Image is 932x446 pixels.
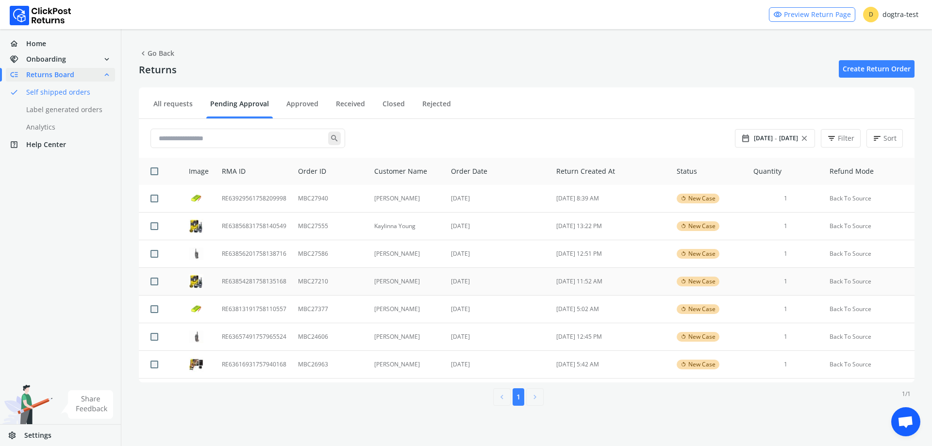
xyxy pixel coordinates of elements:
button: chevron_left [493,388,511,406]
span: Onboarding [26,54,66,64]
button: 1 [513,388,524,406]
td: RE63929561758209998 [216,185,292,213]
td: [DATE] [445,185,550,213]
span: rotate_left [681,195,686,202]
td: [DATE] [445,296,550,323]
span: Settings [24,430,51,440]
span: Returns Board [26,70,74,80]
td: 1 [748,268,824,296]
td: RE63616931757940168 [216,351,292,379]
td: [DATE] 13:22 PM [550,213,671,240]
th: RMA ID [216,158,292,185]
p: 1 / 1 [902,390,911,398]
span: done [10,85,18,99]
td: 1 [748,240,824,268]
td: RE63657491757965524 [216,323,292,351]
span: date_range [741,132,750,145]
a: All requests [150,99,197,116]
span: Filter [838,133,854,143]
a: Rejected [418,99,455,116]
span: New Case [688,361,716,368]
a: visibilityPreview Return Page [769,7,855,22]
span: New Case [688,195,716,202]
span: New Case [688,333,716,341]
button: sortSort [866,129,903,148]
td: Kaylinna Young [368,213,445,240]
td: Back To Source [824,323,915,351]
td: 1 [748,323,824,351]
span: expand_less [102,68,111,82]
span: rotate_left [681,305,686,313]
span: settings [8,429,24,442]
td: [DATE] [445,351,550,379]
td: MBC27377 [292,296,368,323]
span: rotate_left [681,250,686,258]
img: row_image [189,302,203,316]
td: Back To Source [824,240,915,268]
span: New Case [688,305,716,313]
span: expand_more [102,52,111,66]
td: [DATE] 5:42 AM [550,351,671,379]
td: MBC27586 [292,240,368,268]
td: MBC24606 [292,323,368,351]
td: MBC26963 [292,351,368,379]
a: Received [332,99,369,116]
td: 1 [748,351,824,379]
img: row_image [189,357,203,372]
span: [DATE] [754,134,773,142]
th: Order ID [292,158,368,185]
td: Back To Source [824,351,915,379]
span: D [863,7,879,22]
td: Back To Source [824,268,915,296]
td: [PERSON_NAME] [368,268,445,296]
td: [DATE] [445,240,550,268]
div: dogtra-test [863,7,918,22]
td: [DATE] [445,268,550,296]
span: Help Center [26,140,66,149]
th: Order Date [445,158,550,185]
span: filter_list [827,132,836,145]
th: Quantity [748,158,824,185]
td: RE63813191758110557 [216,296,292,323]
span: rotate_left [681,361,686,368]
span: - [775,133,777,143]
td: [DATE] 8:39 AM [550,185,671,213]
td: RE63854281758135168 [216,268,292,296]
span: [DATE] [779,134,798,142]
td: [DATE] 12:51 PM [550,240,671,268]
a: help_centerHelp Center [6,138,115,151]
span: New Case [688,278,716,285]
td: 1 [748,185,824,213]
img: row_image [189,191,203,206]
span: handshake [10,52,26,66]
img: row_image [189,274,203,289]
span: search [328,132,341,145]
td: [DATE] [445,213,550,240]
td: [PERSON_NAME] [368,296,445,323]
span: Home [26,39,46,49]
span: visibility [773,8,782,21]
span: New Case [688,250,716,258]
a: doneSelf shipped orders [6,85,127,99]
span: chevron_right [531,390,539,404]
button: chevron_right [526,388,544,406]
td: [PERSON_NAME] [368,185,445,213]
td: [DATE] 11:52 AM [550,268,671,296]
img: row_image [189,219,203,233]
img: row_image [189,330,203,343]
a: Closed [379,99,409,116]
span: low_priority [10,68,26,82]
th: Customer Name [368,158,445,185]
td: MBC27210 [292,268,368,296]
a: Pending Approval [206,99,273,116]
span: help_center [10,138,26,151]
span: New Case [688,222,716,230]
a: Analytics [6,120,127,134]
th: Refund Mode [824,158,915,185]
a: homeHome [6,37,115,50]
span: chevron_left [498,390,506,404]
td: [PERSON_NAME] [368,323,445,351]
th: Return Created At [550,158,671,185]
th: Image [177,158,216,185]
span: sort [873,132,882,145]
